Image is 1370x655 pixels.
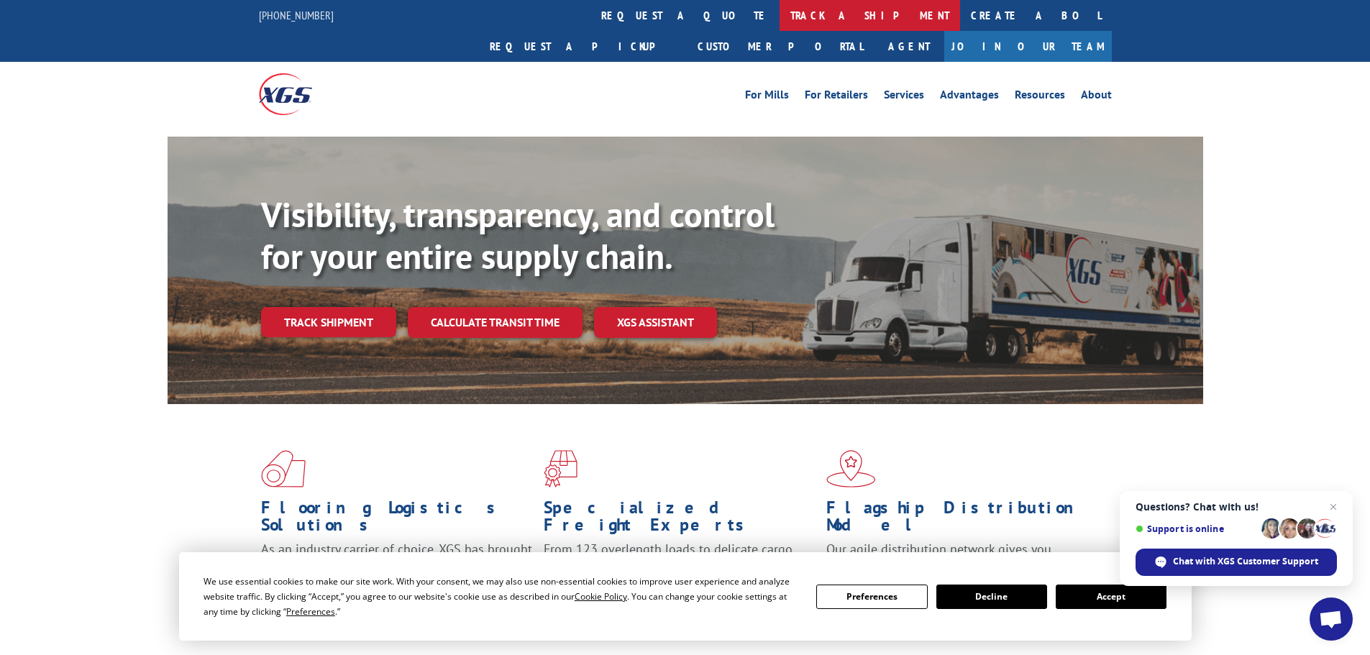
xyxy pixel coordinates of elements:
img: xgs-icon-flagship-distribution-model-red [826,450,876,487]
div: Chat with XGS Customer Support [1136,549,1337,576]
a: Calculate transit time [408,307,583,338]
div: Cookie Consent Prompt [179,552,1192,641]
img: xgs-icon-total-supply-chain-intelligence-red [261,450,306,487]
button: Decline [936,585,1047,609]
a: Advantages [940,89,999,105]
a: About [1081,89,1112,105]
h1: Flagship Distribution Model [826,499,1098,541]
span: As an industry carrier of choice, XGS has brought innovation and dedication to flooring logistics... [261,541,532,592]
a: Services [884,89,924,105]
a: Request a pickup [479,31,687,62]
a: Agent [874,31,944,62]
button: Preferences [816,585,927,609]
span: Our agile distribution network gives you nationwide inventory management on demand. [826,541,1091,574]
span: Questions? Chat with us! [1136,501,1337,513]
a: For Retailers [805,89,868,105]
a: XGS ASSISTANT [594,307,717,338]
div: Open chat [1310,597,1353,641]
span: Close chat [1325,498,1342,516]
h1: Flooring Logistics Solutions [261,499,533,541]
div: We use essential cookies to make our site work. With your consent, we may also use non-essential ... [204,574,799,619]
span: Preferences [286,605,335,618]
a: Resources [1015,89,1065,105]
p: From 123 overlength loads to delicate cargo, our experienced staff knows the best way to move you... [544,541,816,605]
a: Join Our Team [944,31,1112,62]
a: Track shipment [261,307,396,337]
a: [PHONE_NUMBER] [259,8,334,22]
a: For Mills [745,89,789,105]
img: xgs-icon-focused-on-flooring-red [544,450,577,487]
a: Customer Portal [687,31,874,62]
span: Cookie Policy [575,590,627,603]
span: Chat with XGS Customer Support [1173,555,1318,568]
h1: Specialized Freight Experts [544,499,816,541]
b: Visibility, transparency, and control for your entire supply chain. [261,192,775,278]
button: Accept [1056,585,1166,609]
span: Support is online [1136,523,1256,534]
